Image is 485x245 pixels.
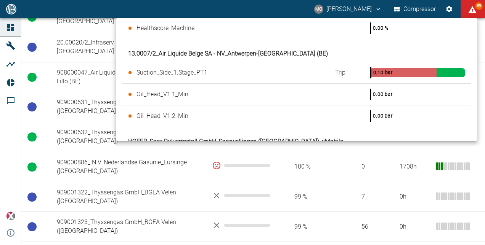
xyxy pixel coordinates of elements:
span: Suction_Side_1.Stage_PT1 [137,69,207,76]
span: Healthscore: Machine [137,24,194,32]
div: 0.10 bar [373,69,393,76]
div: Healthscore: Machine0.00 % [122,17,471,39]
span: Trip [335,68,345,77]
div: 0.00 bar [373,91,392,98]
div: 0.00 % [373,24,389,32]
div: Oil_Head_V1.2_Min0.00 bar [122,105,471,127]
span: Oil_Head_V1.1_Min [137,91,188,98]
div: 0.00 bar [373,112,392,119]
div: Oil_Head_V1.1_Min0.00 bar [122,84,471,105]
p: HOFER_Saar-Pulvermetall GmbH_Saarwellingen ([GEOGRAPHIC_DATA])_xMobile [128,136,471,147]
p: 13.0007/2_Air Liquide Belge SA - NV_Antwerpen-[GEOGRAPHIC_DATA] (BE) [128,48,471,59]
div: Suction_Side_1.Stage_PT1Trip0.10 bar [122,62,471,83]
span: Oil_Head_V1.2_Min [137,112,188,119]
